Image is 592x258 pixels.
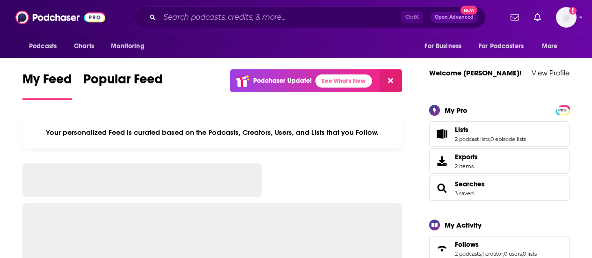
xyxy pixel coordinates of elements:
[535,37,570,55] button: open menu
[435,15,474,20] span: Open Advanced
[557,107,568,114] span: PRO
[455,125,526,134] a: Lists
[523,251,537,257] a: 0 lists
[542,40,558,53] span: More
[432,242,451,255] a: Follows
[74,40,94,53] span: Charts
[429,121,570,147] span: Lists
[315,74,372,88] a: See What's New
[160,10,401,25] input: Search podcasts, credits, & more...
[455,163,478,170] span: 2 items
[68,37,100,55] a: Charts
[507,9,523,25] a: Show notifications dropdown
[522,251,523,257] span: ,
[455,125,468,134] span: Lists
[253,77,312,85] p: Podchaser Update!
[429,68,522,77] a: Welcome [PERSON_NAME]!
[432,182,451,195] a: Searches
[569,7,577,15] svg: Add a profile image
[432,155,451,168] span: Exports
[445,221,482,229] div: My Activity
[460,6,477,15] span: New
[556,7,577,28] span: Logged in as BerkMarc
[418,37,473,55] button: open menu
[532,68,570,77] a: View Profile
[556,7,577,28] img: User Profile
[22,71,72,93] span: My Feed
[503,251,504,257] span: ,
[111,40,144,53] span: Monitoring
[429,148,570,174] a: Exports
[104,37,156,55] button: open menu
[482,251,503,257] a: 1 creator
[22,71,72,100] a: My Feed
[83,71,163,93] span: Popular Feed
[479,40,524,53] span: For Podcasters
[22,37,69,55] button: open menu
[29,40,57,53] span: Podcasts
[455,153,478,161] span: Exports
[22,117,402,148] div: Your personalized Feed is curated based on the Podcasts, Creators, Users, and Lists that you Follow.
[557,106,568,113] a: PRO
[83,71,163,100] a: Popular Feed
[473,37,537,55] button: open menu
[504,251,522,257] a: 0 users
[455,251,481,257] a: 2 podcasts
[530,9,545,25] a: Show notifications dropdown
[455,240,537,249] a: Follows
[455,136,490,142] a: 2 podcast lists
[445,106,468,115] div: My Pro
[481,251,482,257] span: ,
[431,12,478,23] button: Open AdvancedNew
[429,176,570,201] span: Searches
[15,8,105,26] img: Podchaser - Follow, Share and Rate Podcasts
[401,11,423,23] span: Ctrl K
[556,7,577,28] button: Show profile menu
[455,190,474,197] a: 3 saved
[455,180,485,188] a: Searches
[134,7,486,28] div: Search podcasts, credits, & more...
[490,136,526,142] a: 0 episode lists
[424,40,461,53] span: For Business
[432,127,451,140] a: Lists
[455,240,479,249] span: Follows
